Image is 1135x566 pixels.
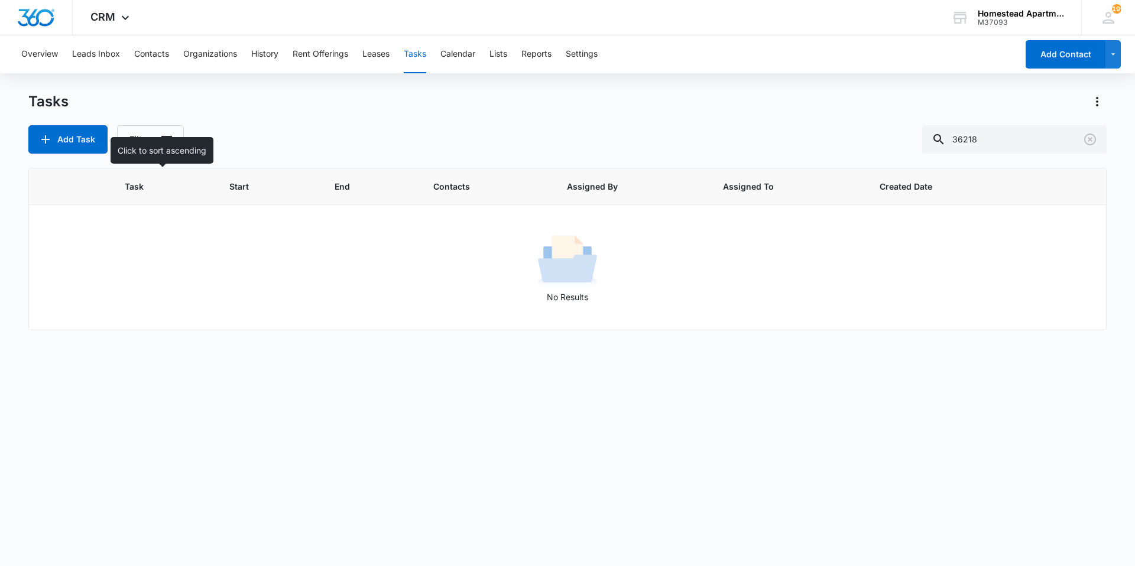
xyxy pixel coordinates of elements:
button: Reports [521,35,552,73]
div: account name [978,9,1064,18]
div: account id [978,18,1064,27]
span: Created Date [880,180,993,193]
button: Clear [1081,130,1100,149]
div: Click to sort ascending [111,137,213,164]
span: Start [229,180,289,193]
button: Overview [21,35,58,73]
div: notifications count [1112,4,1121,14]
button: Filters [117,125,184,154]
span: Assigned By [567,180,677,193]
input: Search Tasks [922,125,1107,154]
button: Actions [1088,92,1107,111]
button: History [251,35,278,73]
span: CRM [90,11,115,23]
span: Contacts [433,180,521,193]
span: Task [125,180,184,193]
button: Settings [566,35,598,73]
button: Tasks [404,35,426,73]
button: Contacts [134,35,169,73]
span: End [335,180,388,193]
p: No Results [30,291,1105,303]
button: Leases [362,35,390,73]
button: Calendar [440,35,475,73]
span: 199 [1112,4,1121,14]
button: Leads Inbox [72,35,120,73]
button: Organizations [183,35,237,73]
span: Assigned To [723,180,834,193]
h1: Tasks [28,93,69,110]
button: Add Contact [1026,40,1105,69]
img: No Results [538,232,597,291]
button: Rent Offerings [293,35,348,73]
button: Lists [489,35,507,73]
button: Add Task [28,125,108,154]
